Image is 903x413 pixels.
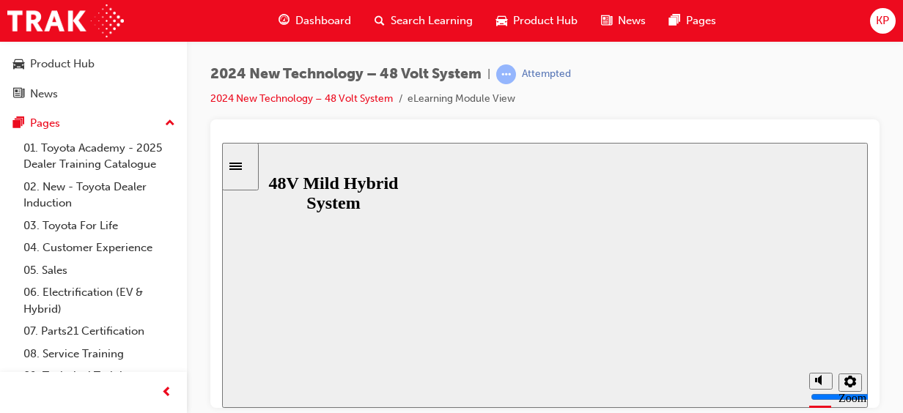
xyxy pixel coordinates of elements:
li: eLearning Module View [408,91,515,108]
a: guage-iconDashboard [267,6,363,36]
span: car-icon [496,12,507,30]
span: News [618,12,646,29]
a: 06. Electrification (EV & Hybrid) [18,281,181,320]
a: 2024 New Technology – 48 Volt System [210,92,393,105]
span: news-icon [13,88,24,101]
a: search-iconSearch Learning [363,6,484,36]
span: guage-icon [279,12,290,30]
a: 03. Toyota For Life [18,215,181,237]
a: 02. New - Toyota Dealer Induction [18,176,181,215]
span: | [487,66,490,83]
a: News [6,81,181,108]
span: KP [876,12,889,29]
a: Product Hub [6,51,181,78]
a: 01. Toyota Academy - 2025 Dealer Training Catalogue [18,137,181,176]
a: 08. Service Training [18,343,181,365]
div: misc controls [580,217,638,265]
a: 04. Customer Experience [18,237,181,259]
input: volume [589,248,683,260]
div: Pages [30,115,60,132]
a: car-iconProduct Hub [484,6,589,36]
button: Pages [6,110,181,137]
span: search-icon [375,12,385,30]
a: 09. Technical Training [18,365,181,387]
img: Trak [7,4,124,37]
a: 05. Sales [18,259,181,282]
span: search-icon [13,29,23,42]
label: Zoom to fit [616,249,644,288]
span: news-icon [601,12,612,30]
a: news-iconNews [589,6,657,36]
span: Pages [686,12,716,29]
button: Mute (Ctrl+Alt+M) [587,230,611,247]
span: learningRecordVerb_ATTEMPT-icon [496,64,516,84]
span: up-icon [165,114,175,133]
div: Attempted [522,67,571,81]
span: prev-icon [161,384,172,402]
div: News [30,86,58,103]
span: car-icon [13,58,24,71]
span: 2024 New Technology – 48 Volt System [210,66,482,83]
button: KP [870,8,896,34]
span: Search Learning [391,12,473,29]
span: Product Hub [513,12,578,29]
span: pages-icon [13,117,24,130]
a: pages-iconPages [657,6,728,36]
div: Product Hub [30,56,95,72]
a: 07. Parts21 Certification [18,320,181,343]
button: Settings [616,231,640,249]
span: pages-icon [669,12,680,30]
span: Dashboard [295,12,351,29]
